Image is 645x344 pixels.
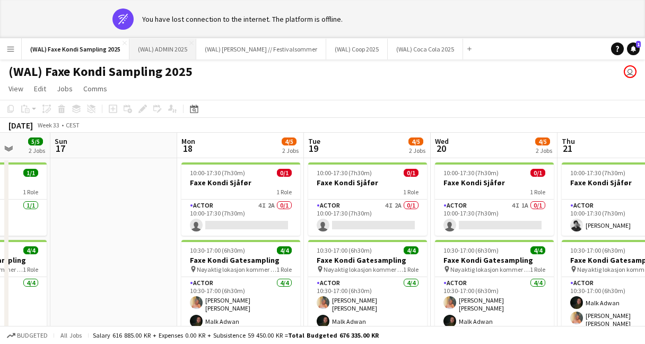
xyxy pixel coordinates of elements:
span: 1 Role [23,265,38,273]
span: 4/4 [404,246,419,254]
span: 21 [560,142,575,154]
app-user-avatar: Fredrik Næss [624,65,637,78]
span: 1 Role [276,265,292,273]
app-job-card: 10:00-17:30 (7h30m)0/1Faxe Kondi Sjåfør1 RoleActor4I2A0/110:00-17:30 (7h30m) [308,162,427,236]
span: 1 Role [403,265,419,273]
div: Salary 616 885.00 KR + Expenses 0.00 KR + Subsistence 59 450.00 KR = [93,331,379,339]
span: View [8,84,23,93]
span: 1 [636,41,641,48]
span: 18 [180,142,195,154]
h3: Faxe Kondi Sjåfør [308,178,427,187]
span: 20 [433,142,449,154]
span: Sun [55,136,67,146]
a: Jobs [53,82,77,96]
span: 10:00-17:30 (7h30m) [443,169,499,177]
span: 0/1 [277,169,292,177]
div: You have lost connection to the internet. The platform is offline. [142,14,343,24]
app-job-card: 10:00-17:30 (7h30m)0/1Faxe Kondi Sjåfør1 RoleActor4I2A0/110:00-17:30 (7h30m) [181,162,300,236]
span: 10:30-17:00 (6h30m) [190,246,245,254]
span: 1 Role [276,188,292,196]
span: 1/1 [23,169,38,177]
span: Jobs [57,84,73,93]
h3: Faxe Kondi Gatesampling [435,255,554,265]
span: 4/5 [535,137,550,145]
h1: (WAL) Faxe Kondi Sampling 2025 [8,64,193,80]
span: 1 Role [530,188,545,196]
span: Nøyaktig lokasjon kommer snart [450,265,530,273]
app-card-role: Actor4I2A0/110:00-17:30 (7h30m) [181,200,300,236]
h3: Faxe Kondi Sjåfør [435,178,554,187]
a: 1 [627,42,640,55]
a: Comms [79,82,111,96]
span: 19 [307,142,320,154]
button: Budgeted [5,330,49,341]
h3: Faxe Kondi Gatesampling [308,255,427,265]
span: 10:00-17:30 (7h30m) [570,169,625,177]
span: Budgeted [17,332,48,339]
span: 1 Role [403,188,419,196]
span: Nøyaktig lokasjon kommer snart [197,265,276,273]
span: Thu [562,136,575,146]
h3: Faxe Kondi Sjåfør [181,178,300,187]
div: [DATE] [8,120,33,131]
button: (WAL) ADMIN 2025 [129,39,196,59]
h3: Faxe Kondi Gatesampling [181,255,300,265]
a: Edit [30,82,50,96]
span: 4/4 [23,246,38,254]
span: All jobs [58,331,84,339]
span: Edit [34,84,46,93]
div: CEST [66,121,80,129]
span: Mon [181,136,195,146]
span: 5/5 [28,137,43,145]
span: Total Budgeted 676 335.00 KR [288,331,379,339]
span: 4/5 [282,137,297,145]
span: Week 33 [35,121,62,129]
app-job-card: 10:00-17:30 (7h30m)0/1Faxe Kondi Sjåfør1 RoleActor4I1A0/110:00-17:30 (7h30m) [435,162,554,236]
span: 0/1 [530,169,545,177]
span: 4/4 [530,246,545,254]
div: 2 Jobs [282,147,299,154]
span: Tue [308,136,320,146]
span: 0/1 [404,169,419,177]
app-card-role: Actor4I2A0/110:00-17:30 (7h30m) [308,200,427,236]
div: 2 Jobs [29,147,45,154]
span: 4/5 [408,137,423,145]
span: 4/4 [277,246,292,254]
span: Comms [83,84,107,93]
button: (WAL) Faxe Kondi Sampling 2025 [22,39,129,59]
span: 10:00-17:30 (7h30m) [317,169,372,177]
span: 10:00-17:30 (7h30m) [190,169,245,177]
span: 17 [53,142,67,154]
span: Wed [435,136,449,146]
span: 1 Role [23,188,38,196]
span: 10:30-17:00 (6h30m) [443,246,499,254]
div: 2 Jobs [536,147,552,154]
div: 2 Jobs [409,147,425,154]
span: 10:30-17:00 (6h30m) [570,246,625,254]
span: Nøyaktig lokasjon kommer snart [324,265,403,273]
button: (WAL) [PERSON_NAME] // Festivalsommer [196,39,326,59]
button: (WAL) Coop 2025 [326,39,388,59]
span: 1 Role [530,265,545,273]
button: (WAL) Coca Cola 2025 [388,39,463,59]
a: View [4,82,28,96]
app-card-role: Actor4I1A0/110:00-17:30 (7h30m) [435,200,554,236]
span: 10:30-17:00 (6h30m) [317,246,372,254]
